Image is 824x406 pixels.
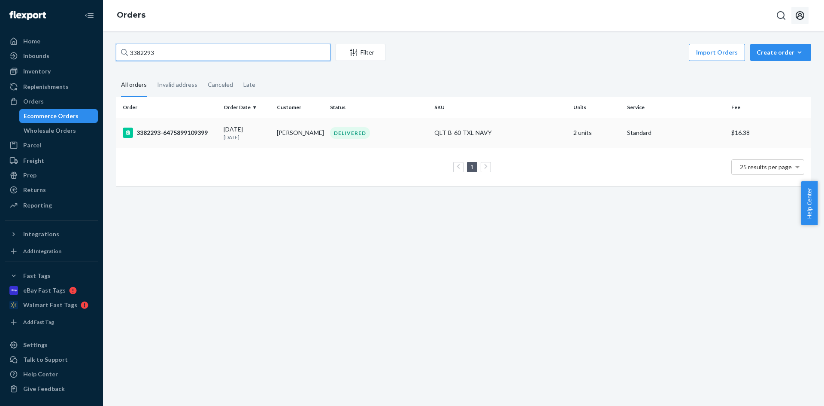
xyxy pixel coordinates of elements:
[5,95,98,108] a: Orders
[23,318,54,326] div: Add Fast Tag
[24,126,76,135] div: Wholesale Orders
[224,125,270,141] div: [DATE]
[123,128,217,138] div: 3382293-6475899109399
[23,301,77,309] div: Walmart Fast Tags
[23,82,69,91] div: Replenishments
[121,73,147,97] div: All orders
[208,73,233,96] div: Canceled
[5,34,98,48] a: Home
[5,382,98,396] button: Give Feedback
[23,97,44,106] div: Orders
[750,44,811,61] button: Create order
[5,298,98,312] a: Walmart Fast Tags
[117,10,145,20] a: Orders
[330,127,370,139] div: DELIVERED
[23,341,48,349] div: Settings
[24,112,79,120] div: Ecommerce Orders
[5,183,98,197] a: Returns
[624,97,728,118] th: Service
[469,163,476,171] a: Page 1 is your current page
[5,338,98,352] a: Settings
[570,118,623,148] td: 2 units
[627,128,724,137] p: Standard
[5,198,98,212] a: Reporting
[23,247,61,255] div: Add Integration
[224,134,270,141] p: [DATE]
[5,49,98,63] a: Inbounds
[23,52,49,60] div: Inbounds
[23,186,46,194] div: Returns
[19,124,98,137] a: Wholesale Orders
[757,48,805,57] div: Create order
[740,163,792,171] span: 25 results per page
[243,73,255,96] div: Late
[23,67,51,76] div: Inventory
[5,64,98,78] a: Inventory
[5,168,98,182] a: Prep
[431,97,570,118] th: SKU
[801,181,818,225] button: Help Center
[5,154,98,168] a: Freight
[23,286,66,295] div: eBay Fast Tags
[23,37,40,46] div: Home
[23,230,59,238] div: Integrations
[336,48,385,57] div: Filter
[220,97,273,118] th: Order Date
[728,118,811,148] td: $16.38
[116,44,330,61] input: Search orders
[434,128,566,137] div: QLT-B-60-TXL-NAVY
[791,7,809,24] button: Open account menu
[689,44,745,61] button: Import Orders
[5,227,98,241] button: Integrations
[81,7,98,24] button: Close Navigation
[728,97,811,118] th: Fee
[23,272,51,280] div: Fast Tags
[9,11,46,20] img: Flexport logo
[23,385,65,393] div: Give Feedback
[23,171,36,180] div: Prep
[570,97,623,118] th: Units
[336,44,385,61] button: Filter
[5,80,98,94] a: Replenishments
[327,97,431,118] th: Status
[19,109,98,123] a: Ecommerce Orders
[116,97,220,118] th: Order
[23,355,68,364] div: Talk to Support
[273,118,327,148] td: [PERSON_NAME]
[110,3,152,28] ol: breadcrumbs
[5,269,98,283] button: Fast Tags
[5,315,98,329] a: Add Fast Tag
[5,138,98,152] a: Parcel
[5,284,98,297] a: eBay Fast Tags
[23,201,52,210] div: Reporting
[23,156,44,165] div: Freight
[23,141,41,150] div: Parcel
[157,73,197,96] div: Invalid address
[5,367,98,381] a: Help Center
[5,244,98,258] a: Add Integration
[277,104,323,111] div: Customer
[23,370,58,379] div: Help Center
[772,7,790,24] button: Open Search Box
[5,353,98,366] a: Talk to Support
